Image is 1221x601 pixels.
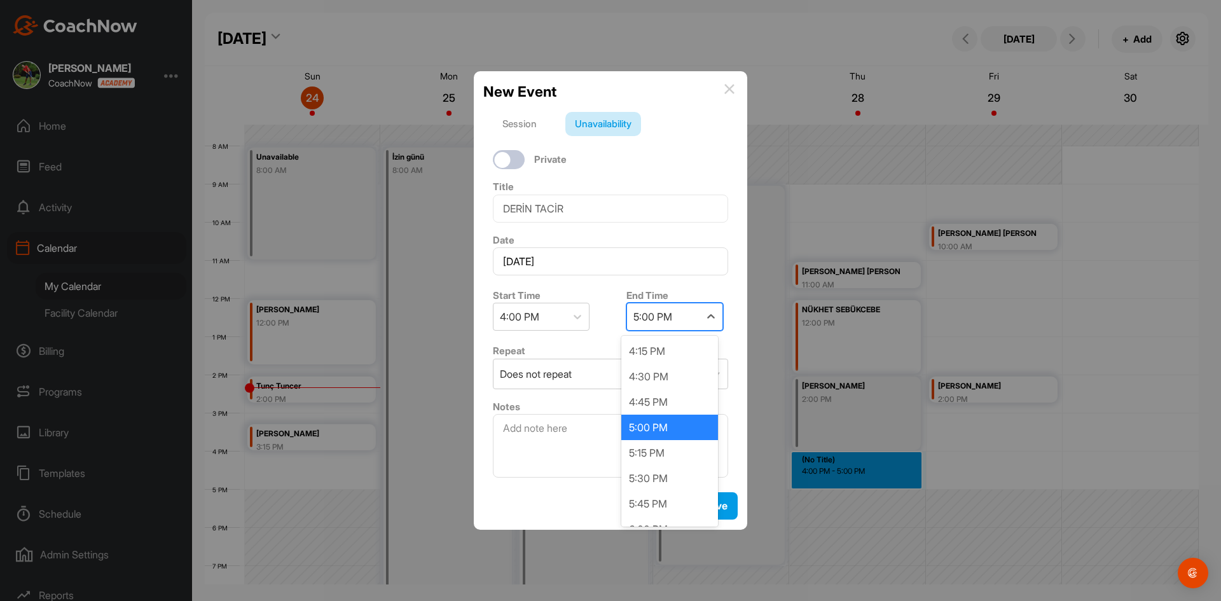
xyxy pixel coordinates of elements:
div: Does not repeat [500,366,572,382]
label: Title [493,181,514,193]
label: Date [493,234,514,246]
div: Unavailability [565,112,641,136]
h2: New Event [483,81,556,102]
div: 5:15 PM [621,440,718,466]
div: 4:15 PM [621,338,718,364]
label: End Time [626,289,668,301]
div: 5:00 PM [621,415,718,440]
input: Event Name [493,195,728,223]
label: Repeat [493,345,525,357]
div: 4:30 PM [621,364,718,389]
div: Open Intercom Messenger [1178,558,1208,588]
img: info [724,84,735,94]
label: Notes [493,401,520,413]
div: 4:45 PM [621,389,718,415]
div: Session [493,112,546,136]
label: Private [534,153,567,167]
input: Select Date [493,247,728,275]
label: Start Time [493,289,541,301]
div: 5:00 PM [633,309,672,324]
div: 5:30 PM [621,466,718,491]
div: 4:00 PM [500,309,539,324]
div: 6:00 PM [621,516,718,542]
div: 5:45 PM [621,491,718,516]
